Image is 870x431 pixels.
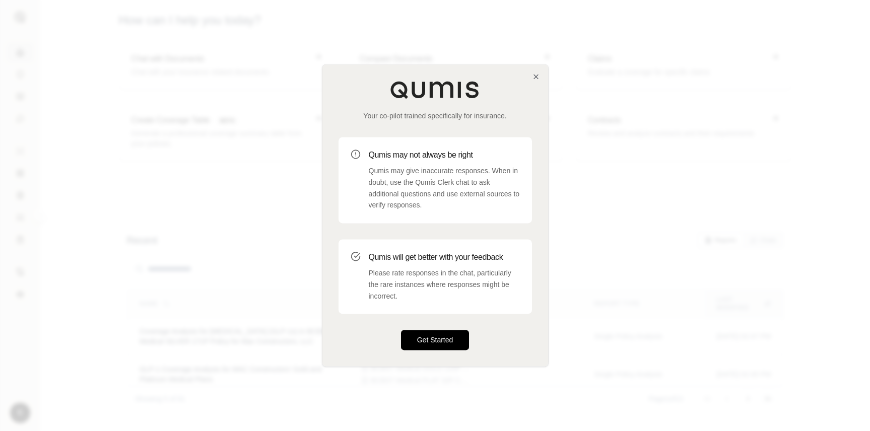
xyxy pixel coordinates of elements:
[339,111,532,121] p: Your co-pilot trained specifically for insurance.
[390,81,481,99] img: Qumis Logo
[369,267,520,302] p: Please rate responses in the chat, particularly the rare instances where responses might be incor...
[369,251,520,263] h3: Qumis will get better with your feedback
[401,330,470,350] button: Get Started
[369,149,520,161] h3: Qumis may not always be right
[369,165,520,211] p: Qumis may give inaccurate responses. When in doubt, use the Qumis Clerk chat to ask additional qu...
